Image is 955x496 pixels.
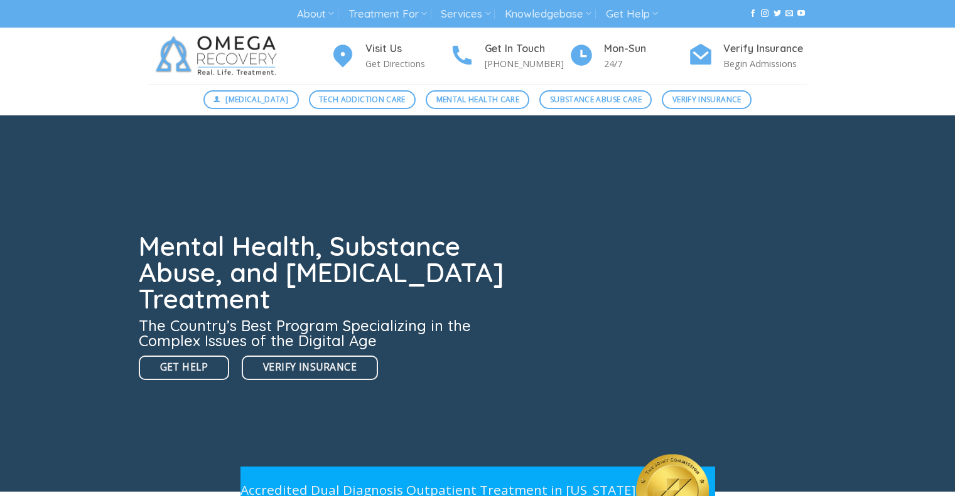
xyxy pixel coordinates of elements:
h4: Get In Touch [485,41,569,57]
a: Follow on Facebook [749,9,757,18]
span: Substance Abuse Care [550,93,642,105]
p: Begin Admissions [723,56,807,71]
p: 24/7 [604,56,688,71]
a: Get Help [606,3,658,26]
a: Treatment For [348,3,427,26]
span: Get Help [160,359,208,375]
a: Mental Health Care [426,90,529,109]
p: Get Directions [365,56,450,71]
a: Follow on Twitter [774,9,781,18]
a: Follow on YouTube [797,9,805,18]
a: Verify Insurance Begin Admissions [688,41,807,71]
span: Tech Addiction Care [319,93,406,105]
a: Get In Touch [PHONE_NUMBER] [450,41,569,71]
span: Verify Insurance [263,359,357,375]
p: [PHONE_NUMBER] [485,56,569,71]
a: Visit Us Get Directions [330,41,450,71]
span: Verify Insurance [672,93,742,105]
h4: Verify Insurance [723,41,807,57]
a: About [297,3,334,26]
img: Omega Recovery [148,28,289,84]
a: Substance Abuse Care [539,90,652,109]
a: Knowledgebase [505,3,591,26]
a: Services [441,3,490,26]
a: Get Help [139,356,230,380]
h3: The Country’s Best Program Specializing in the Complex Issues of the Digital Age [139,318,512,348]
h1: Mental Health, Substance Abuse, and [MEDICAL_DATA] Treatment [139,233,512,312]
a: Tech Addiction Care [309,90,416,109]
a: Send us an email [785,9,793,18]
span: [MEDICAL_DATA] [225,93,288,105]
a: Follow on Instagram [761,9,769,18]
h4: Mon-Sun [604,41,688,57]
span: Mental Health Care [436,93,519,105]
a: [MEDICAL_DATA] [203,90,299,109]
a: Verify Insurance [242,356,378,380]
a: Verify Insurance [662,90,752,109]
h4: Visit Us [365,41,450,57]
